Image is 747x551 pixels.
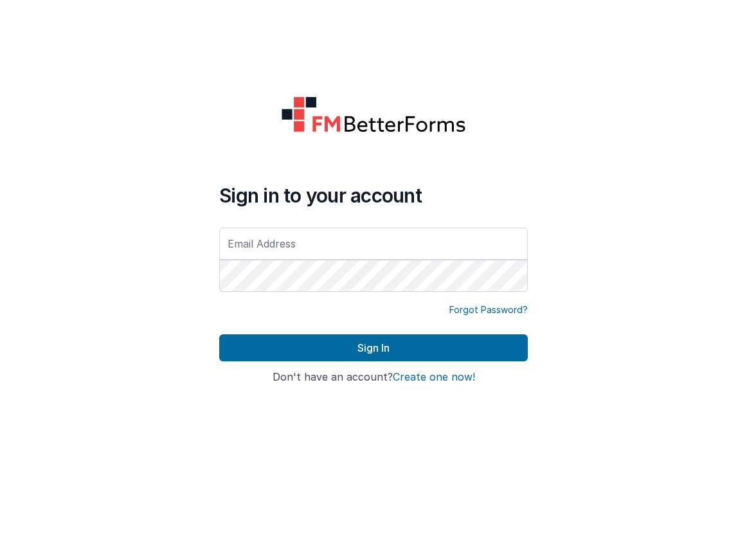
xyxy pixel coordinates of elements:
h4: Don't have an account? [219,372,528,383]
button: Create one now! [393,372,475,383]
input: Email Address [219,228,528,260]
button: Sign In [219,334,528,361]
h4: Sign in to your account [219,184,528,207]
a: Forgot Password? [449,303,528,316]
